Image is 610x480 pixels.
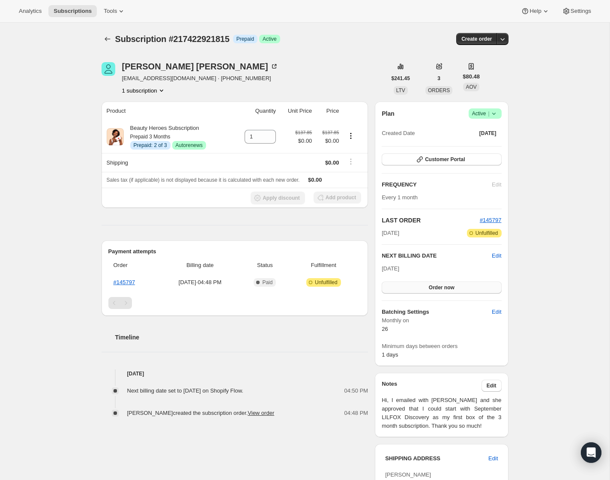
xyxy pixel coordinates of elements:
small: $137.85 [295,130,312,135]
button: #145797 [480,216,502,225]
button: Product actions [344,131,358,141]
span: Help [529,8,541,15]
small: $137.85 [322,130,339,135]
button: Edit [487,305,506,319]
img: product img [107,128,124,145]
button: Analytics [14,5,47,17]
span: LTV [396,87,405,93]
span: Hi, I emailed with [PERSON_NAME] and she approved that I could start with September LILFOX Discov... [382,396,501,430]
a: #145797 [114,279,135,285]
span: Active [263,36,277,42]
button: Order now [382,282,501,294]
button: Tools [99,5,131,17]
h2: Payment attempts [108,247,362,256]
span: Prepaid [236,36,254,42]
th: Unit Price [278,102,314,120]
th: Price [314,102,341,120]
span: [EMAIL_ADDRESS][DOMAIN_NAME] · [PHONE_NUMBER] [122,74,278,83]
button: Subscriptions [48,5,97,17]
span: | [488,110,489,117]
span: Monthly on [382,316,501,325]
th: Shipping [102,153,234,172]
h2: Timeline [115,333,368,342]
span: Active [472,109,498,118]
span: $0.00 [295,137,312,145]
span: 1 days [382,351,398,358]
button: Settings [557,5,596,17]
span: [DATE] · 04:48 PM [161,278,239,287]
a: View order [248,410,274,416]
span: Tools [104,8,117,15]
span: Edit [487,382,496,389]
button: $241.45 [386,72,415,84]
button: [DATE] [474,127,502,139]
th: Quantity [233,102,278,120]
span: Order now [429,284,455,291]
span: Cassandra Furlow [102,62,115,76]
a: #145797 [480,217,502,223]
button: Help [516,5,555,17]
button: Product actions [122,86,166,95]
h3: SHIPPING ADDRESS [385,454,488,463]
span: [DATE] [382,229,399,237]
h2: LAST ORDER [382,216,480,225]
span: ORDERS [428,87,450,93]
button: Subscriptions [102,33,114,45]
span: [DATE] [479,130,496,137]
h2: FREQUENCY [382,180,492,189]
span: Settings [571,8,591,15]
span: Create order [461,36,492,42]
span: Created Date [382,129,415,138]
span: 04:50 PM [344,387,368,395]
button: Customer Portal [382,153,501,165]
small: Prepaid 3 Months [130,134,170,140]
button: Shipping actions [344,157,358,166]
span: Minimum days between orders [382,342,501,351]
span: Next billing date set to [DATE] on Shopify Flow. [127,387,243,394]
span: 3 [437,75,440,82]
button: Create order [456,33,497,45]
span: Subscription #217422921815 [115,34,230,44]
span: Customer Portal [425,156,465,163]
h2: Plan [382,109,395,118]
span: [PERSON_NAME] created the subscription order. [127,410,275,416]
button: Edit [481,380,502,392]
div: [PERSON_NAME] [PERSON_NAME] [122,62,278,71]
span: Edit [488,454,498,463]
span: Unfulfilled [475,230,498,237]
button: Edit [483,452,503,465]
span: Subscriptions [54,8,92,15]
span: 26 [382,326,388,332]
span: Autorenews [176,142,203,149]
h3: Notes [382,380,481,392]
th: Order [108,256,159,275]
span: Sales tax (if applicable) is not displayed because it is calculated with each new order. [107,177,300,183]
span: $80.48 [463,72,480,81]
h2: NEXT BILLING DATE [382,252,492,260]
span: Unfulfilled [315,279,338,286]
span: $241.45 [392,75,410,82]
span: Prepaid: 2 of 3 [134,142,167,149]
span: $0.00 [317,137,339,145]
span: AOV [466,84,476,90]
span: $0.00 [308,177,322,183]
h6: Batching Settings [382,308,492,316]
span: Status [244,261,286,270]
span: Fulfillment [291,261,356,270]
span: Every 1 month [382,194,418,201]
button: 3 [432,72,446,84]
span: $0.00 [325,159,339,166]
span: Billing date [161,261,239,270]
span: Edit [492,308,501,316]
span: Analytics [19,8,42,15]
span: 04:48 PM [344,409,368,417]
button: Edit [492,252,501,260]
nav: Pagination [108,297,362,309]
span: [DATE] [382,265,399,272]
h4: [DATE] [102,369,368,378]
span: Paid [262,279,272,286]
div: Open Intercom Messenger [581,442,601,463]
div: Beauty Heroes Subscription [124,124,206,150]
